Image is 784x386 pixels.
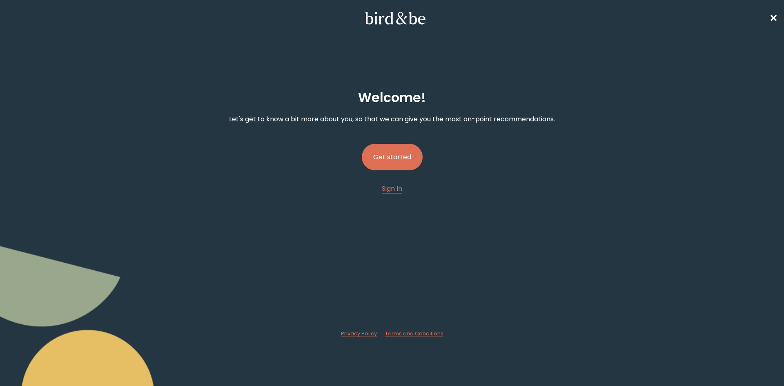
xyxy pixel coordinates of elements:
a: Sign In [382,183,402,194]
button: Get started [362,144,423,170]
a: Terms and Conditions [385,330,443,337]
span: Sign In [382,184,402,193]
iframe: Gorgias live chat messenger [743,348,776,378]
a: Get started [362,131,423,183]
p: Let's get to know a bit more about you, so that we can give you the most on-point recommendations. [229,114,555,124]
a: Privacy Policy [341,330,377,337]
h2: Welcome ! [358,88,426,107]
a: ✕ [769,11,777,25]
